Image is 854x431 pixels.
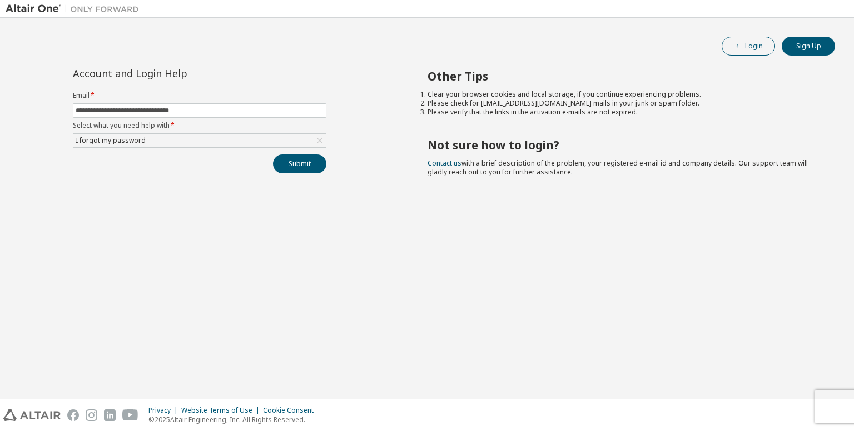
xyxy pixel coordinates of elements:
[428,90,816,99] li: Clear your browser cookies and local storage, if you continue experiencing problems.
[181,406,263,415] div: Website Terms of Use
[428,158,808,177] span: with a brief description of the problem, your registered e-mail id and company details. Our suppo...
[263,406,320,415] div: Cookie Consent
[148,406,181,415] div: Privacy
[73,121,326,130] label: Select what you need help with
[428,108,816,117] li: Please verify that the links in the activation e-mails are not expired.
[428,99,816,108] li: Please check for [EMAIL_ADDRESS][DOMAIN_NAME] mails in your junk or spam folder.
[273,154,326,173] button: Submit
[73,69,276,78] div: Account and Login Help
[428,69,816,83] h2: Other Tips
[104,409,116,421] img: linkedin.svg
[73,91,326,100] label: Email
[67,409,79,421] img: facebook.svg
[148,415,320,424] p: © 2025 Altair Engineering, Inc. All Rights Reserved.
[122,409,138,421] img: youtube.svg
[3,409,61,421] img: altair_logo.svg
[428,158,461,168] a: Contact us
[722,37,775,56] button: Login
[74,134,147,147] div: I forgot my password
[428,138,816,152] h2: Not sure how to login?
[86,409,97,421] img: instagram.svg
[73,134,326,147] div: I forgot my password
[782,37,835,56] button: Sign Up
[6,3,145,14] img: Altair One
